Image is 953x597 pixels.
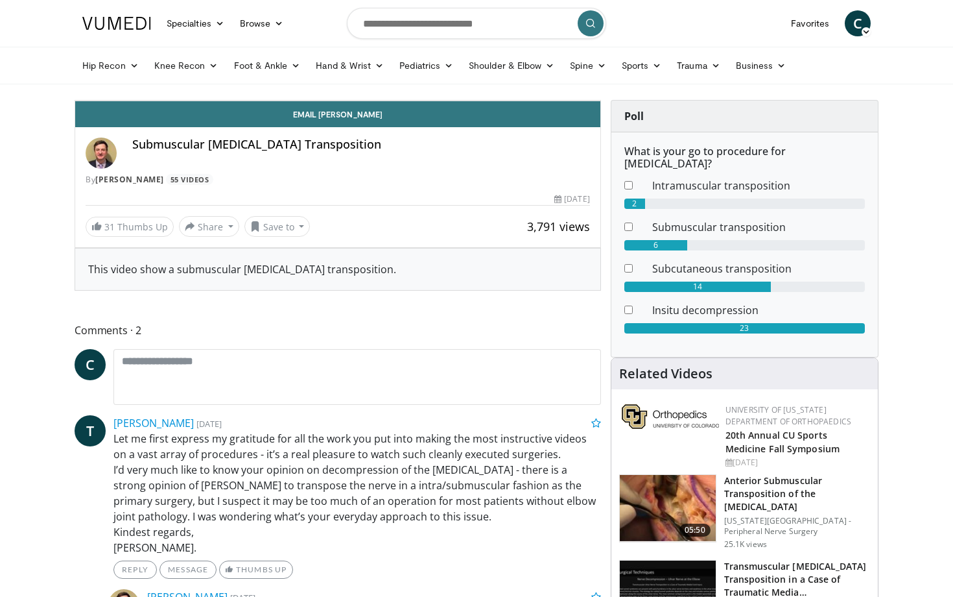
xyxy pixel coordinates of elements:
[642,261,875,276] dd: Subcutaneous transposition
[347,8,606,39] input: Search topics, interventions
[75,349,106,380] a: C
[159,10,232,36] a: Specialties
[82,17,151,30] img: VuMedi Logo
[724,474,870,513] h3: Anterior Submuscular Transposition of the [MEDICAL_DATA]
[527,219,590,234] span: 3,791 views
[75,101,600,127] a: Email [PERSON_NAME]
[554,193,589,205] div: [DATE]
[308,53,392,79] a: Hand & Wrist
[75,53,147,79] a: Hip Recon
[219,561,292,579] a: Thumbs Up
[113,416,194,430] a: [PERSON_NAME]
[196,418,222,430] small: [DATE]
[113,431,601,555] p: Let me first express my gratitude for all the work you put into making the most instructive video...
[669,53,728,79] a: Trauma
[624,109,644,123] strong: Poll
[75,322,601,339] span: Comments 2
[724,516,870,537] p: [US_STATE][GEOGRAPHIC_DATA] - Peripheral Nerve Surgery
[562,53,613,79] a: Spine
[679,524,711,537] span: 05:50
[725,404,851,427] a: University of [US_STATE] Department of Orthopaedics
[624,145,865,170] h6: What is your go to procedure for [MEDICAL_DATA]?
[75,415,106,446] a: T
[461,53,562,79] a: Shoulder & Elbow
[113,561,157,579] a: Reply
[104,221,115,233] span: 31
[226,53,309,79] a: Foot & Ankle
[845,10,871,36] a: C
[725,429,840,455] a: 20th Annual CU Sports Medicine Fall Symposium
[622,404,719,429] img: 355603a8-37da-49b6-856f-e00d7e9307d3.png.150x105_q85_autocrop_double_scale_upscale_version-0.2.png
[624,240,687,250] div: 6
[728,53,794,79] a: Business
[614,53,670,79] a: Sports
[166,174,213,185] a: 55 Videos
[86,174,590,186] div: By
[642,178,875,193] dd: Intramuscular transposition
[88,262,587,277] div: This video show a submuscular [MEDICAL_DATA] transposition.
[232,10,292,36] a: Browse
[392,53,461,79] a: Pediatrics
[624,323,865,334] div: 23
[179,216,239,237] button: Share
[724,539,767,550] p: 25.1K views
[244,216,311,237] button: Save to
[95,174,164,185] a: [PERSON_NAME]
[642,302,875,318] dd: Insitu decompression
[86,217,174,237] a: 31 Thumbs Up
[624,199,645,209] div: 2
[132,138,590,152] h4: Submuscular [MEDICAL_DATA] Transposition
[159,561,217,579] a: Message
[86,138,117,169] img: Avatar
[725,457,867,469] div: [DATE]
[619,366,712,382] h4: Related Videos
[783,10,837,36] a: Favorites
[620,475,716,542] img: susm3_1.png.150x105_q85_crop-smart_upscale.jpg
[619,474,870,550] a: 05:50 Anterior Submuscular Transposition of the [MEDICAL_DATA] [US_STATE][GEOGRAPHIC_DATA] - Peri...
[642,219,875,235] dd: Submuscular transposition
[624,282,771,292] div: 14
[147,53,226,79] a: Knee Recon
